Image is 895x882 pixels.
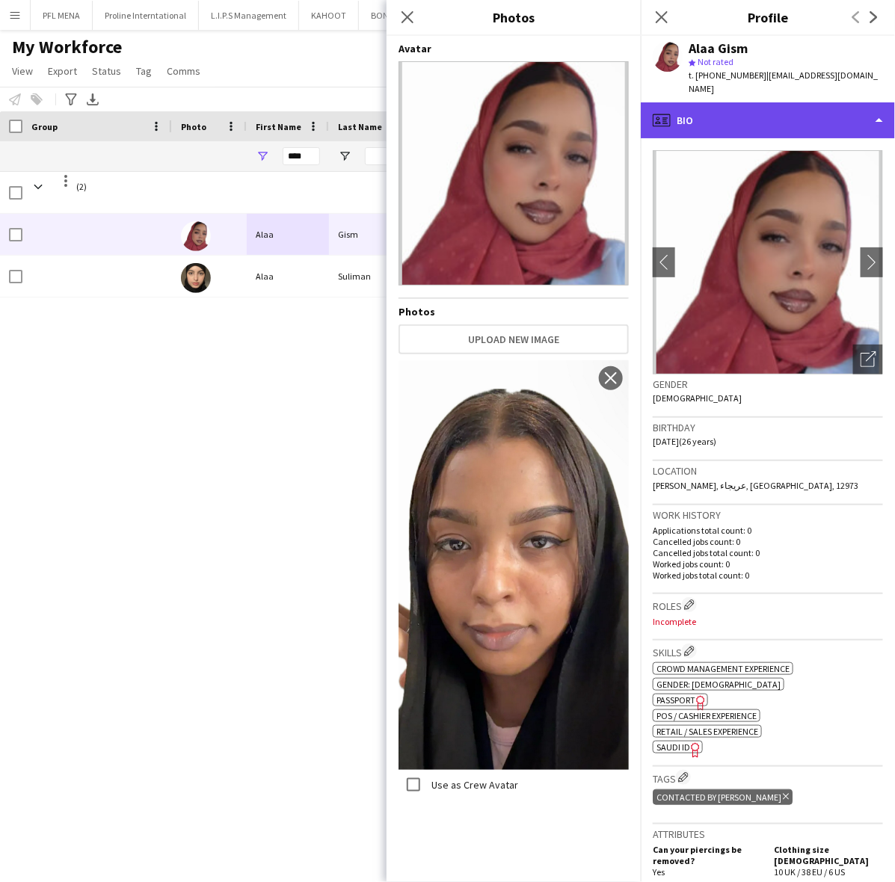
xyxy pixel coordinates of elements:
span: View [12,64,33,78]
p: Worked jobs total count: 0 [653,570,883,581]
span: Group [31,121,58,132]
h3: Photos [387,7,641,27]
div: Bio [641,102,895,138]
a: Status [86,61,127,81]
a: View [6,61,39,81]
span: [DEMOGRAPHIC_DATA] [653,392,742,404]
button: PFL MENA [31,1,93,30]
img: Alaa Suliman [181,263,211,293]
span: Export [48,64,77,78]
span: (2) [76,172,87,201]
app-action-btn: Export XLSX [84,90,102,108]
h5: Can your piercings be removed? [653,844,762,866]
div: CONTACTED BY [PERSON_NAME] [653,789,793,805]
span: Retail / Sales experience [656,726,758,737]
span: [DATE] (26 years) [653,436,716,447]
input: Last Name Filter Input [365,147,402,165]
img: Crew avatar or photo [653,150,883,374]
div: Alaa [247,214,329,255]
p: Worked jobs count: 0 [653,558,883,570]
app-action-btn: Advanced filters [62,90,80,108]
h3: Tags [653,770,883,786]
h3: Attributes [653,827,883,841]
span: Crowd management experience [656,663,790,674]
h3: Birthday [653,421,883,434]
img: Crew avatar [399,61,629,286]
span: Last Name [338,121,382,132]
img: Crew photo 1116994 [399,360,629,769]
h4: Photos [399,305,629,318]
span: Comms [167,64,200,78]
span: Status [92,64,121,78]
button: BONAFIDE [359,1,424,30]
div: Suliman [329,256,411,297]
h3: Profile [641,7,895,27]
p: Incomplete [653,616,883,627]
h3: Location [653,464,883,478]
img: Alaa Gism [181,221,211,251]
a: Tag [130,61,158,81]
h4: Avatar [399,42,629,55]
p: Cancelled jobs count: 0 [653,536,883,547]
button: L.I.P.S Management [199,1,299,30]
a: Comms [161,61,206,81]
span: First Name [256,121,301,132]
span: | [EMAIL_ADDRESS][DOMAIN_NAME] [689,70,878,94]
div: Alaa [247,256,329,297]
div: Gism [329,214,411,255]
span: Not rated [698,56,733,67]
input: First Name Filter Input [283,147,320,165]
button: Upload new image [399,324,629,354]
span: [PERSON_NAME], عريجاء, [GEOGRAPHIC_DATA], 12973 [653,480,858,491]
p: Applications total count: 0 [653,525,883,536]
span: Tag [136,64,152,78]
p: Cancelled jobs total count: 0 [653,547,883,558]
button: KAHOOT [299,1,359,30]
span: Yes [653,866,665,878]
h5: Clothing size [DEMOGRAPHIC_DATA] [774,844,883,866]
button: Open Filter Menu [338,149,351,163]
label: Use as Crew Avatar [428,778,518,792]
h3: Gender [653,377,883,391]
span: t. [PHONE_NUMBER] [689,70,766,81]
span: Gender: [DEMOGRAPHIC_DATA] [656,679,781,690]
button: Proline Interntational [93,1,199,30]
span: My Workforce [12,36,122,58]
a: Export [42,61,83,81]
h3: Skills [653,644,883,659]
span: Passport [656,694,695,706]
h3: Roles [653,597,883,613]
h3: Work history [653,508,883,522]
button: Open Filter Menu [256,149,269,163]
span: 10 UK / 38 EU / 6 US [774,866,845,878]
span: Photo [181,121,206,132]
span: POS / Cashier experience [656,710,757,721]
span: SAUDI ID [656,741,690,753]
div: Open photos pop-in [853,345,883,374]
div: Alaa Gism [689,42,748,55]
